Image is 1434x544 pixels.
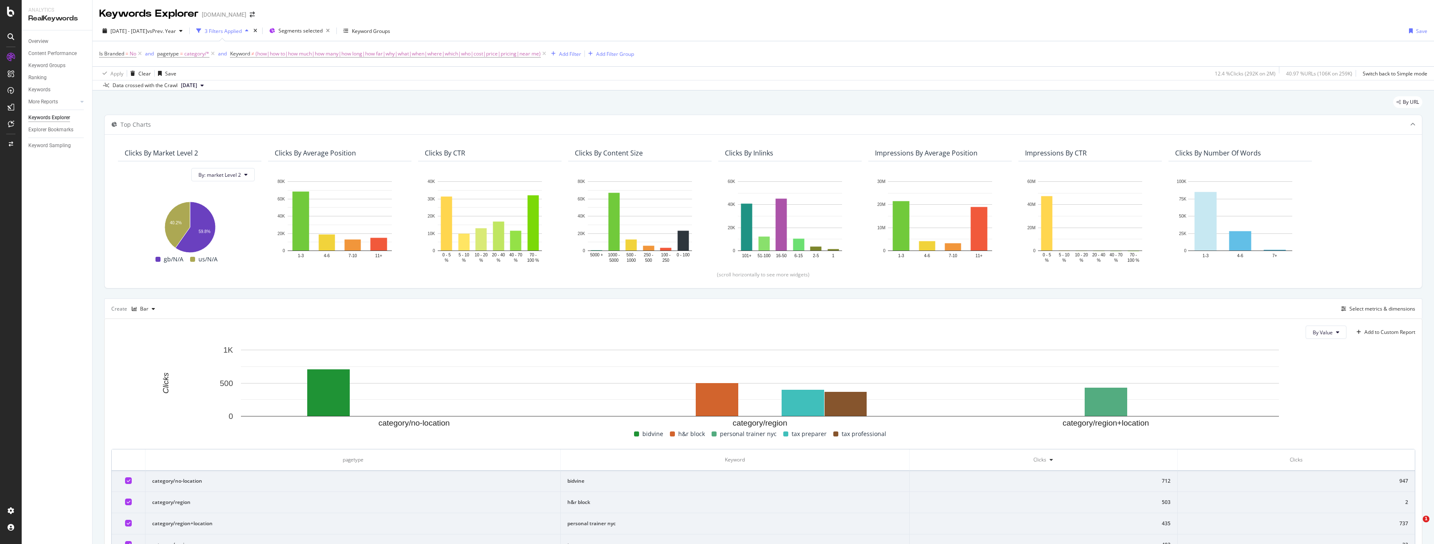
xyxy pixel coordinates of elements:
div: More Reports [28,98,58,106]
div: Select metrics & dimensions [1349,305,1415,312]
text: 250 [662,258,669,263]
a: Explorer Bookmarks [28,125,86,134]
div: [DOMAIN_NAME] [202,10,246,19]
text: category/region+location [1063,419,1149,427]
span: tax professional [842,429,886,439]
div: Data crossed with the Crawl [113,82,178,89]
text: 40 - 70 [1110,253,1123,257]
text: 20M [1028,226,1035,230]
div: Keyword Groups [28,61,65,70]
text: 0 [228,412,233,421]
text: 5 - 10 [1059,253,1070,257]
text: 40.2% [170,221,182,225]
div: Ranking [28,73,47,82]
text: 20 - 40 [492,253,505,257]
div: Add Filter [559,50,581,58]
div: pagetype [152,456,554,464]
div: Impressions By CTR [1025,149,1087,157]
text: 40M [1028,203,1035,207]
div: Top Charts [120,120,151,129]
a: Content Performance [28,49,86,58]
svg: A chart. [275,177,405,264]
text: 20K [278,231,285,236]
text: 75K [1179,197,1186,201]
text: 10 - 20 [1075,253,1088,257]
text: 40K [278,214,285,218]
text: 80K [278,179,285,184]
div: Add to Custom Report [1364,330,1415,335]
text: 51-100 [757,253,771,258]
div: and [145,50,154,57]
text: 0 - 5 [1043,253,1051,257]
button: [DATE] [178,80,207,90]
span: = [125,50,128,57]
div: Keywords [28,85,50,94]
button: Bar [128,302,158,316]
td: category/region [145,492,561,513]
text: 0 [883,248,885,253]
text: % [445,258,449,263]
div: times [252,27,259,35]
text: 80K [578,179,585,184]
span: bidvine [642,429,663,439]
a: Keywords [28,85,86,94]
text: 70 - [529,253,536,257]
span: tax preparer [792,429,827,439]
div: A chart. [111,346,1409,429]
text: 60K [278,197,285,201]
span: personal trainer nyc [720,429,777,439]
text: 1-3 [298,253,304,258]
button: Keyword Groups [340,24,394,38]
text: 500 - [627,253,636,257]
div: 3 Filters Applied [205,28,242,35]
text: 0 [283,248,285,253]
button: Add to Custom Report [1353,326,1415,339]
text: 6-15 [795,253,803,258]
span: gb/N/A [164,254,183,264]
button: and [145,50,154,58]
text: 40K [578,214,585,218]
svg: A chart. [875,177,1005,264]
td: personal trainer nyc [561,513,910,534]
div: Clear [138,70,151,77]
text: 1-3 [1203,253,1209,258]
span: By URL [1403,100,1419,105]
text: 40 - 70 [509,253,523,257]
div: 435 [916,520,1170,527]
text: 20 - 40 [1092,253,1106,257]
button: 3 Filters Applied [193,24,252,38]
text: 20K [578,231,585,236]
button: Save [1406,24,1427,38]
text: 40K [428,179,435,184]
span: vs Prev. Year [147,28,176,35]
div: Analytics [28,7,85,14]
div: Clicks By Number Of Words [1175,149,1261,157]
div: Add Filter Group [596,50,634,58]
text: 1000 - [608,253,620,257]
text: 20K [728,226,735,230]
text: 40K [728,203,735,207]
text: 0 [733,248,735,253]
span: By: market Level 2 [198,171,241,178]
span: category/* [184,48,209,60]
div: Keyword Groups [352,28,390,35]
a: More Reports [28,98,78,106]
text: Clicks [161,372,170,394]
text: 59.8% [198,230,210,234]
text: 60K [578,197,585,201]
text: 1 [832,253,835,258]
text: 10 - 20 [475,253,488,257]
td: category/region+location [145,513,561,534]
td: category/no-location [145,471,561,492]
span: By Value [1313,329,1333,336]
text: 1000 [627,258,636,263]
svg: A chart. [1175,177,1305,264]
text: 25K [1179,231,1186,236]
div: 40.97 % URLs ( 106K on 259K ) [1286,70,1352,77]
div: (scroll horizontally to see more widgets) [115,271,1412,278]
div: Clicks [1033,456,1046,464]
span: No [130,48,136,60]
div: Keyword [567,456,903,464]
